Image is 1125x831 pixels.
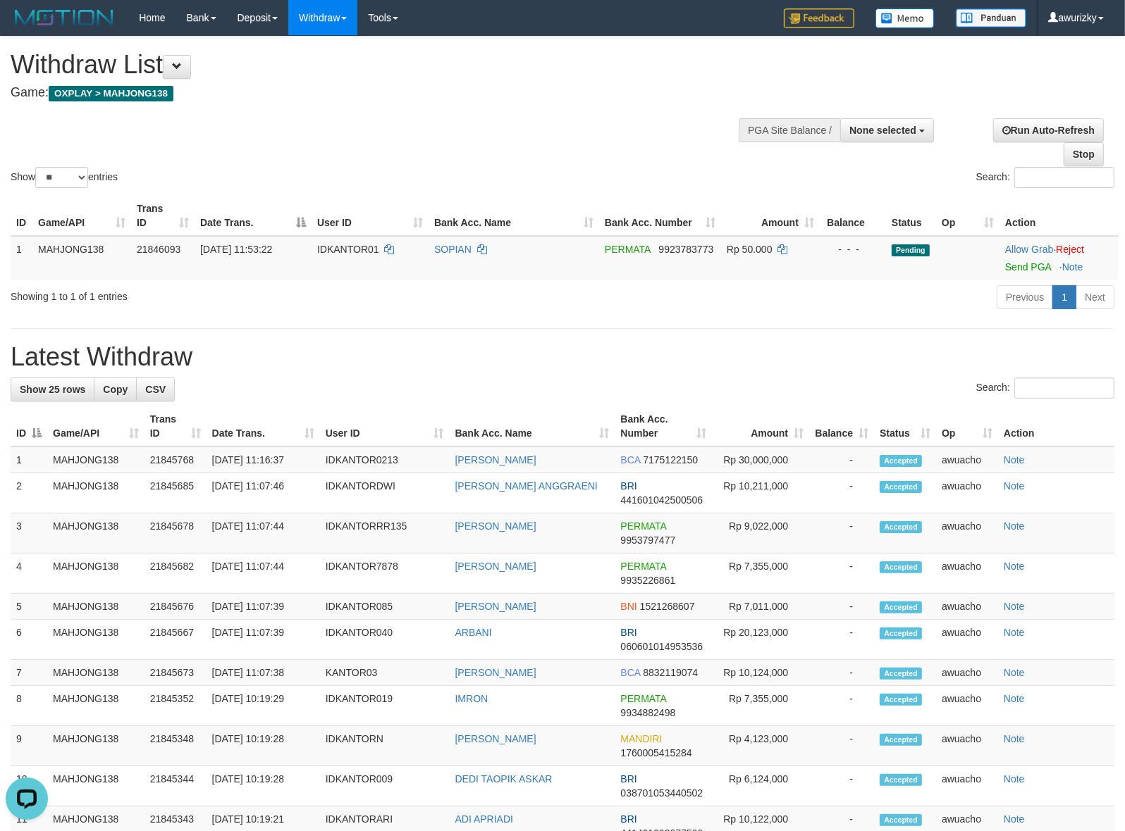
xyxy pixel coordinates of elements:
[825,242,880,256] div: - - -
[320,473,450,513] td: IDKANTORDWI
[320,513,450,554] td: IDKANTORRR135
[880,734,922,746] span: Accepted
[712,766,809,806] td: Rp 6,124,000
[145,513,207,554] td: 21845678
[47,660,145,686] td: MAHJONG138
[936,554,998,594] td: awuacho
[49,86,173,101] span: OXPLAY > MAHJONG138
[809,446,874,473] td: -
[993,118,1104,142] a: Run Auto-Refresh
[809,594,874,620] td: -
[936,196,1000,236] th: Op: activate to sort column ascending
[11,7,118,28] img: MOTION_logo.png
[47,446,145,473] td: MAHJONG138
[320,554,450,594] td: IDKANTOR7878
[207,660,320,686] td: [DATE] 11:07:38
[320,766,450,806] td: IDKANTOR009
[6,6,48,48] button: Open LiveChat chat widget
[1004,667,1025,678] a: Note
[739,118,840,142] div: PGA Site Balance /
[434,244,472,255] a: SOPIAN
[1052,285,1076,309] a: 1
[145,726,207,766] td: 21845348
[880,814,922,826] span: Accepted
[1056,244,1084,255] a: Reject
[47,620,145,660] td: MAHJONG138
[207,406,320,446] th: Date Trans.: activate to sort column ascending
[47,726,145,766] td: MAHJONG138
[621,813,637,825] span: BRI
[312,196,429,236] th: User ID: activate to sort column ascending
[1004,480,1025,492] a: Note
[32,236,131,280] td: MAHJONG138
[145,384,166,395] span: CSV
[809,473,874,513] td: -
[11,473,47,513] td: 2
[1005,244,1056,255] span: ·
[936,513,998,554] td: awuacho
[880,627,922,639] span: Accepted
[605,244,651,255] span: PERMATA
[11,686,47,726] td: 8
[11,236,32,280] td: 1
[809,513,874,554] td: -
[1064,142,1104,166] a: Stop
[200,244,272,255] span: [DATE] 11:53:22
[450,406,615,446] th: Bank Acc. Name: activate to sort column ascending
[936,594,998,620] td: awuacho
[455,693,488,704] a: IMRON
[11,196,32,236] th: ID
[207,446,320,473] td: [DATE] 11:16:37
[712,513,809,554] td: Rp 9,022,000
[840,118,934,142] button: None selected
[643,454,698,466] span: Copy 7175122150 to clipboard
[892,244,930,256] span: Pending
[207,620,320,660] td: [DATE] 11:07:39
[643,667,698,678] span: Copy 8832119074 to clipboard
[936,473,998,513] td: awuacho
[131,196,195,236] th: Trans ID: activate to sort column ascending
[455,480,598,492] a: [PERSON_NAME] ANGGRAENI
[207,766,320,806] td: [DATE] 10:19:28
[621,535,676,546] span: Copy 9953797477 to clipboard
[11,284,458,304] div: Showing 1 to 1 of 1 entries
[455,520,536,532] a: [PERSON_NAME]
[936,726,998,766] td: awuacho
[880,601,922,613] span: Accepted
[103,384,128,395] span: Copy
[621,575,676,586] span: Copy 9935226861 to clipboard
[145,594,207,620] td: 21845676
[809,686,874,726] td: -
[195,196,312,236] th: Date Trans.: activate to sort column descending
[137,244,180,255] span: 21846093
[320,660,450,686] td: KANTOR03
[820,196,886,236] th: Balance
[11,86,736,100] h4: Game:
[621,627,637,638] span: BRI
[640,601,695,612] span: Copy 1521268607 to clipboard
[880,455,922,467] span: Accepted
[880,694,922,706] span: Accepted
[20,384,85,395] span: Show 25 rows
[621,480,637,492] span: BRI
[880,481,922,493] span: Accepted
[1004,773,1025,785] a: Note
[94,377,137,401] a: Copy
[145,686,207,726] td: 21845352
[936,446,998,473] td: awuacho
[712,726,809,766] td: Rp 4,123,000
[145,473,207,513] td: 21845685
[47,513,145,554] td: MAHJONG138
[317,244,379,255] span: IDKANTOR01
[455,813,513,825] a: ADI APRIADI
[936,686,998,726] td: awuacho
[936,406,998,446] th: Op: activate to sort column ascending
[455,733,536,744] a: [PERSON_NAME]
[621,667,641,678] span: BCA
[47,473,145,513] td: MAHJONG138
[809,620,874,660] td: -
[11,446,47,473] td: 1
[886,196,936,236] th: Status
[875,8,935,28] img: Button%20Memo.svg
[712,406,809,446] th: Amount: activate to sort column ascending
